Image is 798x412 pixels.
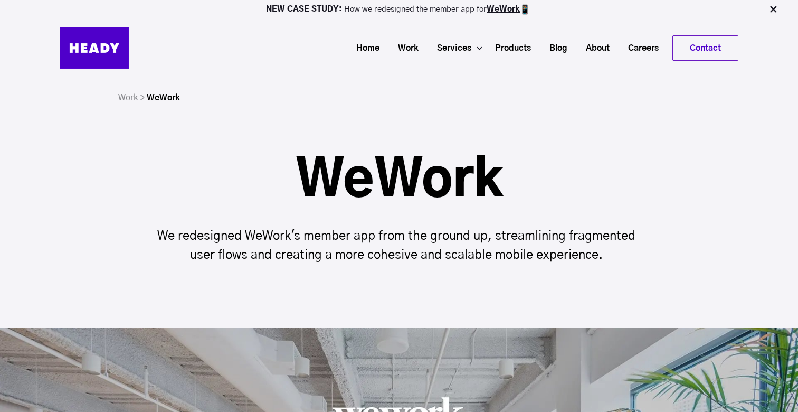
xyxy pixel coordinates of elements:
a: WeWork [487,5,520,13]
a: Contact [673,36,738,60]
p: How we redesigned the member app for [5,4,793,15]
a: About [573,39,615,58]
img: Heady_Logo_Web-01 (1) [60,27,129,69]
div: Navigation Menu [139,35,738,61]
a: Home [343,39,385,58]
a: Products [482,39,536,58]
img: app emoji [520,4,530,15]
a: Work > [118,93,145,102]
a: Services [424,39,477,58]
h1: WeWork [148,156,650,207]
a: Blog [536,39,573,58]
a: Work [385,39,424,58]
img: Close Bar [768,4,778,15]
a: Careers [615,39,664,58]
strong: NEW CASE STUDY: [266,5,344,13]
li: WeWork [147,90,180,106]
p: We redesigned WeWork's member app from the ground up, streamlining fragmented user flows and crea... [148,227,650,265]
